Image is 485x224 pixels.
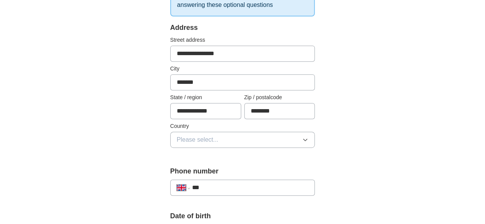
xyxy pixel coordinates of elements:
[170,36,315,44] label: Street address
[170,166,315,177] label: Phone number
[170,211,315,221] label: Date of birth
[244,93,315,101] label: Zip / postalcode
[177,135,219,144] span: Please select...
[170,122,315,130] label: Country
[170,93,241,101] label: State / region
[170,23,315,33] div: Address
[170,132,315,148] button: Please select...
[170,65,315,73] label: City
